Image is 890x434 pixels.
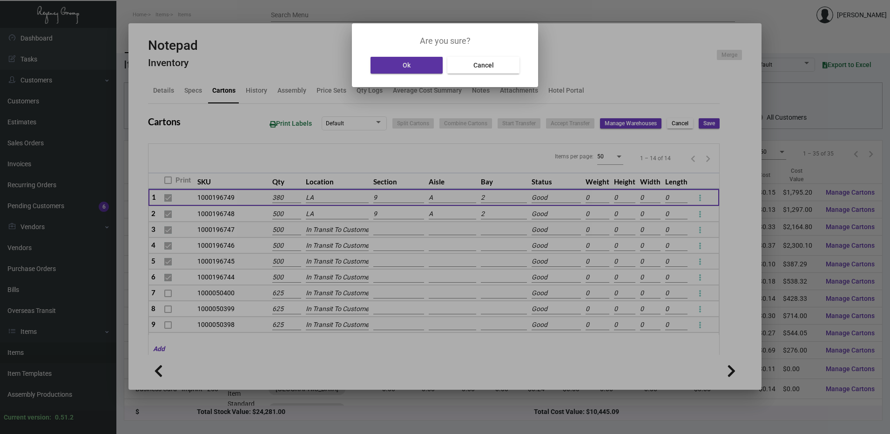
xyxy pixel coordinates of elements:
[371,57,443,74] button: Ok
[473,61,494,69] span: Cancel
[55,413,74,422] div: 0.51.2
[447,57,519,74] button: Cancel
[403,61,411,69] span: Ok
[4,413,51,422] div: Current version:
[363,34,527,47] p: Are you sure?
